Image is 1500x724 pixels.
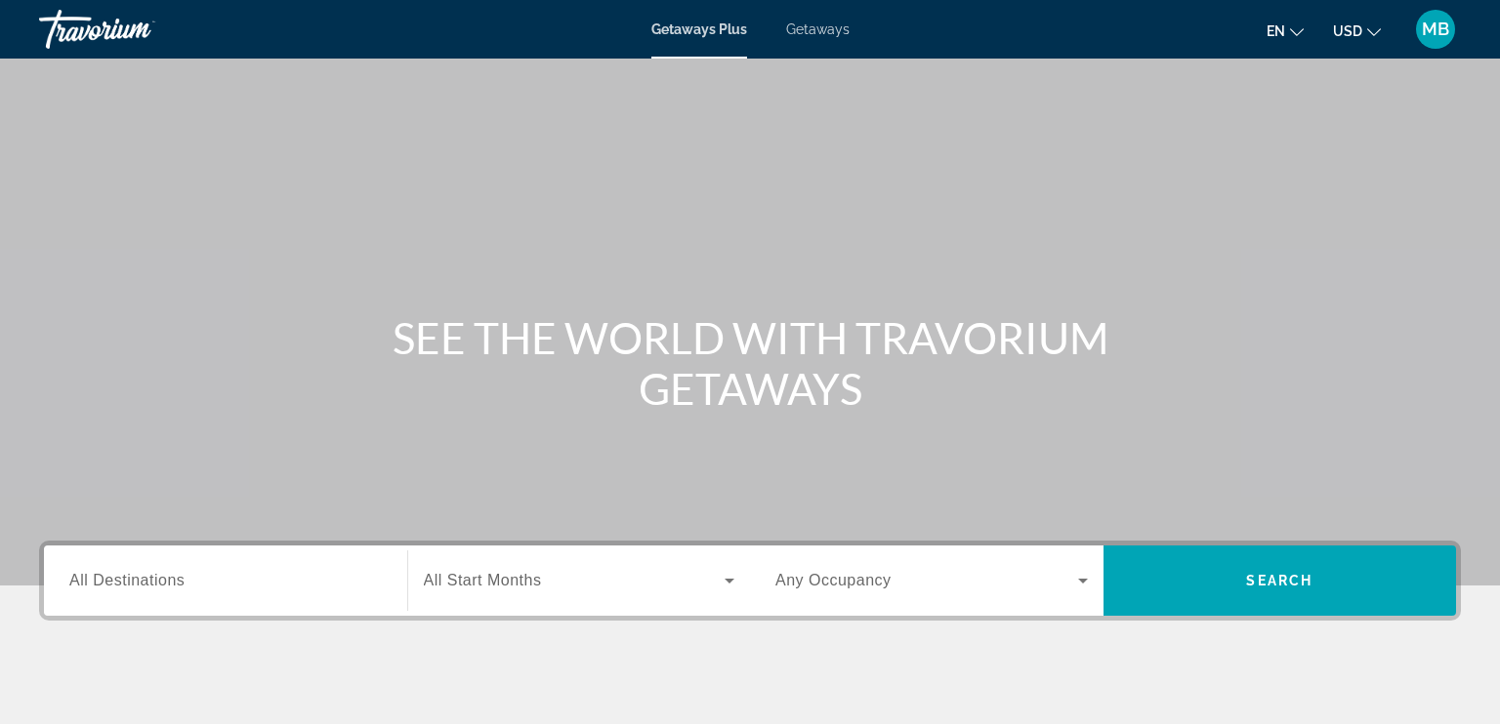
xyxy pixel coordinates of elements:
button: Change language [1267,17,1304,45]
div: Search widget [44,545,1456,616]
button: User Menu [1410,9,1461,50]
h1: SEE THE WORLD WITH TRAVORIUM GETAWAYS [384,312,1116,414]
span: en [1267,23,1285,39]
span: MB [1422,20,1449,39]
a: Getaways Plus [651,21,747,37]
a: Travorium [39,4,234,55]
span: All Destinations [69,572,185,588]
span: Any Occupancy [775,572,892,588]
button: Search [1104,545,1457,616]
span: Search [1246,573,1312,588]
span: All Start Months [424,572,542,588]
span: USD [1333,23,1362,39]
a: Getaways [786,21,850,37]
button: Change currency [1333,17,1381,45]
